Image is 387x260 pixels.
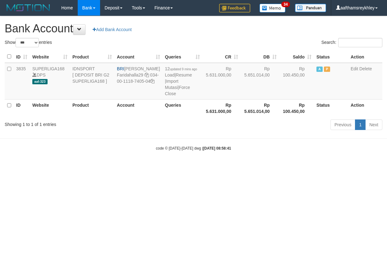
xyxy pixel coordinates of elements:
[260,4,286,12] img: Button%20Memo.svg
[202,51,241,63] th: CR: activate to sort column ascending
[114,51,162,63] th: Account: activate to sort column ascending
[5,38,52,47] label: Show entries
[156,146,231,151] small: code © [DATE]-[DATE] dwg |
[117,72,143,77] a: Faridahalla29
[70,63,114,100] td: IDNSPORT [ DEPOSIT BRI G2 SUPERLIGA168 ]
[219,4,250,12] img: Feedback.jpg
[241,51,279,63] th: DB: activate to sort column ascending
[5,3,52,12] img: MOTION_logo.png
[165,79,178,90] a: Import Mutasi
[117,66,124,71] span: BRI
[351,66,358,71] a: Edit
[16,38,39,47] select: Showentries
[30,99,70,117] th: Website
[163,99,202,117] th: Queries
[316,67,323,72] span: Active
[314,99,348,117] th: Status
[165,85,190,96] a: Force Close
[202,63,241,100] td: Rp 5.631.000,00
[14,99,30,117] th: ID
[165,66,197,71] span: 12
[295,4,326,12] img: panduan.png
[348,99,382,117] th: Action
[165,66,197,96] span: | | |
[281,2,290,7] span: 34
[359,66,372,71] a: Delete
[338,38,382,47] input: Search:
[321,38,382,47] label: Search:
[279,99,314,117] th: Rp 100.450,00
[163,51,202,63] th: Queries: activate to sort column ascending
[241,63,279,100] td: Rp 5.651.014,00
[70,51,114,63] th: Product: activate to sort column ascending
[176,72,192,77] a: Resume
[30,63,70,100] td: DPS
[114,63,162,100] td: [PERSON_NAME] 034-00-1118-7405-04
[165,72,175,77] a: Load
[14,51,30,63] th: ID: activate to sort column ascending
[5,119,157,128] div: Showing 1 to 1 of 1 entries
[30,51,70,63] th: Website: activate to sort column ascending
[32,79,48,84] span: aaf-323
[324,67,330,72] span: Paused
[279,51,314,63] th: Saldo: activate to sort column ascending
[70,99,114,117] th: Product
[314,51,348,63] th: Status
[145,72,149,77] a: Copy Faridahalla29 to clipboard
[279,63,314,100] td: Rp 100.450,00
[89,24,136,35] a: Add Bank Account
[5,22,382,35] h1: Bank Account
[203,146,231,151] strong: [DATE] 08:58:41
[241,99,279,117] th: Rp 5.651.014,00
[348,51,382,63] th: Action
[32,66,65,71] a: SUPERLIGA168
[355,119,366,130] a: 1
[202,99,241,117] th: Rp 5.631.000,00
[365,119,382,130] a: Next
[150,79,154,84] a: Copy 034001118740504 to clipboard
[330,119,355,130] a: Previous
[14,63,30,100] td: 3835
[114,99,162,117] th: Account
[170,67,197,71] span: updated 9 mins ago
